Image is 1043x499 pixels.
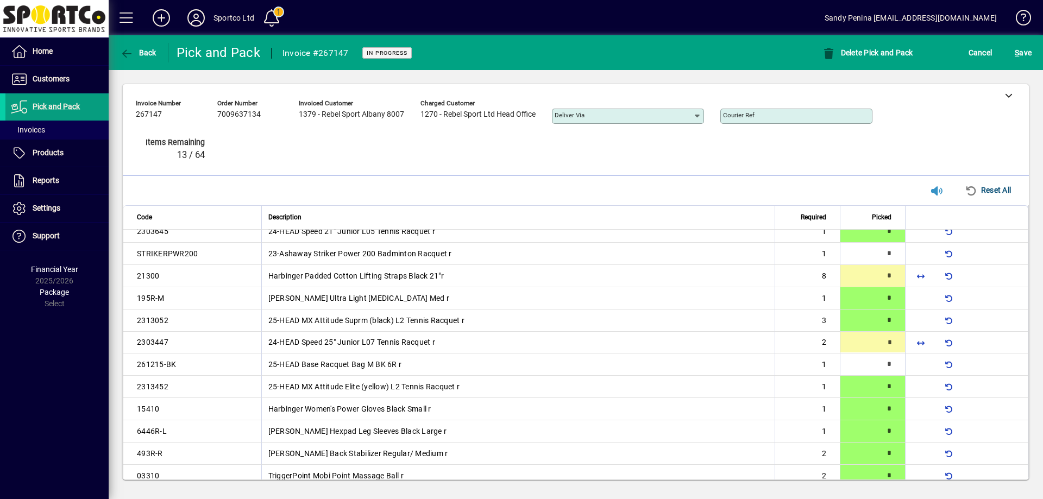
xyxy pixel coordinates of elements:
[40,288,69,296] span: Package
[261,353,775,376] td: 25-HEAD Base Racquet Bag M BK 6R r
[261,332,775,353] td: 24-HEAD Speed 25" Junior L07 Tennis Racquet r
[775,443,840,465] td: 2
[960,180,1015,200] button: Reset All
[123,265,261,287] td: 21300
[213,9,254,27] div: Sportco Ltd
[179,8,213,28] button: Profile
[775,398,840,420] td: 1
[261,420,775,443] td: [PERSON_NAME] Hexpad Leg Sleeves Black Large r
[5,167,109,194] a: Reports
[261,443,775,465] td: [PERSON_NAME] Back Stabilizer Regular/ Medium r
[123,398,261,420] td: 15410
[819,43,916,62] button: Delete Pick and Pack
[367,49,407,56] span: In Progress
[261,309,775,332] td: 25-HEAD MX Attitude Suprm (black) L2 Tennis Racquet r
[775,243,840,265] td: 1
[775,420,840,443] td: 1
[123,220,261,243] td: 2303645
[775,287,840,309] td: 1
[33,231,60,240] span: Support
[33,204,60,212] span: Settings
[268,211,301,223] span: Description
[177,44,260,61] div: Pick and Pack
[261,265,775,287] td: Harbinger Padded Cotton Lifting Straps Black 21"r
[33,176,59,185] span: Reports
[123,287,261,309] td: 195R-M
[5,140,109,167] a: Products
[775,332,840,353] td: 2
[801,211,826,223] span: Required
[117,43,159,62] button: Back
[5,121,109,139] a: Invoices
[33,148,64,157] span: Products
[109,43,168,62] app-page-header-button: Back
[775,465,840,487] td: 2
[261,243,775,265] td: 23-Ashaway Striker Power 200 Badminton Racquet r
[123,243,261,265] td: STRIKERPWR200
[31,265,78,274] span: Financial Year
[1015,48,1019,57] span: S
[555,111,585,119] mat-label: Deliver via
[723,111,755,119] mat-label: Courier Ref
[120,48,156,57] span: Back
[261,287,775,309] td: [PERSON_NAME] Ultra Light [MEDICAL_DATA] Med r
[261,465,775,487] td: TriggerPoint Mobi Point Massage Ball r
[822,48,913,57] span: Delete Pick and Pack
[261,398,775,420] td: Harbinger Women's Power Gloves Black Small r
[5,223,109,250] a: Support
[144,8,179,28] button: Add
[11,125,45,134] span: Invoices
[140,138,205,147] span: Items remaining
[33,74,70,83] span: Customers
[261,220,775,243] td: 24-HEAD Speed 21" Junior L05 Tennis Racquet r
[872,211,891,223] span: Picked
[33,102,80,111] span: Pick and Pack
[177,150,205,160] span: 13 / 64
[966,43,995,62] button: Cancel
[136,110,162,119] span: 267147
[5,66,109,93] a: Customers
[1012,43,1034,62] button: Save
[123,353,261,376] td: 261215-BK
[775,220,840,243] td: 1
[965,181,1011,199] span: Reset All
[775,309,840,332] td: 3
[775,265,840,287] td: 8
[123,332,261,353] td: 2303447
[1015,44,1032,61] span: ave
[123,420,261,443] td: 6446R-L
[282,45,349,62] div: Invoice #267147
[825,9,997,27] div: Sandy Penina [EMAIL_ADDRESS][DOMAIN_NAME]
[5,195,109,222] a: Settings
[5,38,109,65] a: Home
[123,465,261,487] td: 03310
[33,47,53,55] span: Home
[123,309,261,332] td: 2313052
[123,443,261,465] td: 493R-R
[1008,2,1029,37] a: Knowledge Base
[775,376,840,398] td: 1
[261,376,775,398] td: 25-HEAD MX Attitude Elite (yellow) L2 Tennis Racquet r
[420,110,536,119] span: 1270 - Rebel Sport Ltd Head Office
[123,376,261,398] td: 2313452
[299,110,404,119] span: 1379 - Rebel Sport Albany 8007
[137,211,152,223] span: Code
[775,353,840,376] td: 1
[217,110,261,119] span: 7009637134
[969,44,992,61] span: Cancel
